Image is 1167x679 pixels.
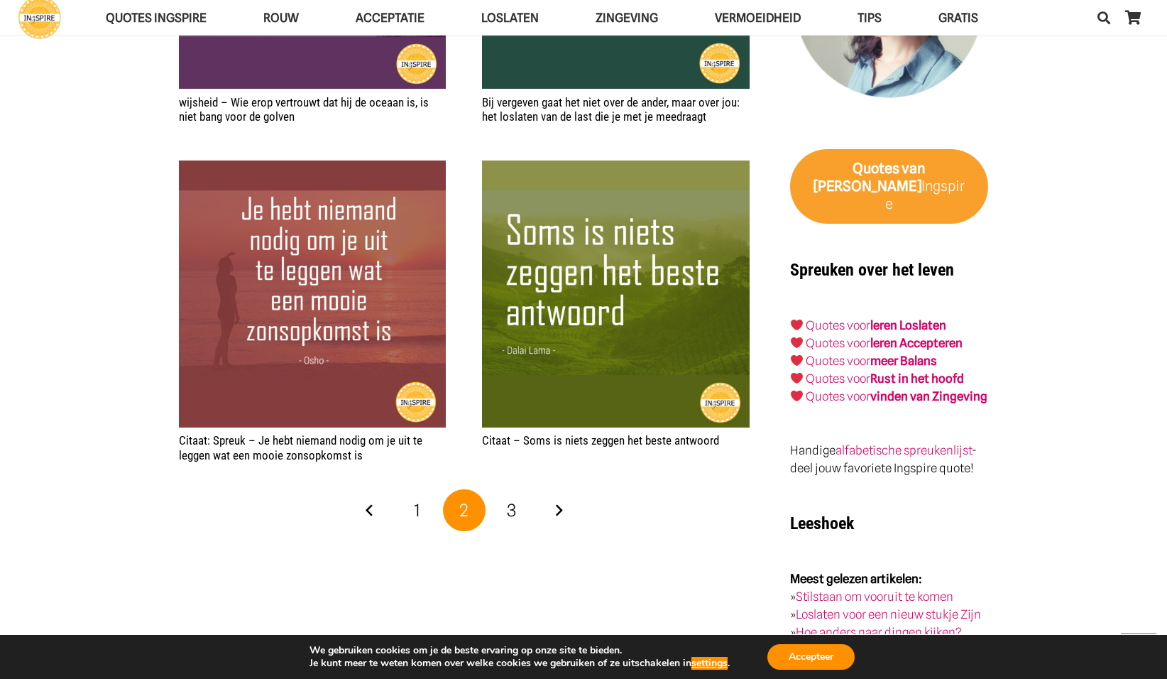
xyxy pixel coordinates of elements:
span: Zingeving [596,11,658,25]
img: Spreuk: Je hebt niemand nodig om je uit te leggen wat een mooie zonsopkomst is - ingspire [179,161,446,428]
img: ❤ [791,372,803,384]
a: Loslaten voor een nieuw stukje Zijn [796,607,981,621]
button: Accepteer [767,644,855,670]
img: ❤ [791,319,803,331]
a: Quotes voorRust in het hoofd [806,371,964,386]
p: » » » [790,570,988,641]
button: settings [691,657,728,670]
a: Pagina 1 [396,489,439,532]
strong: Spreuken over het leven [790,260,954,280]
span: 3 [507,500,516,521]
strong: van [PERSON_NAME] [813,160,926,195]
a: Hoe anders naar dingen kijken? [796,625,962,639]
span: QUOTES INGSPIRE [106,11,207,25]
a: Stilstaan om vooruit te komen [796,590,953,604]
p: Handige - deel jouw favoriete Ingspire quote! [790,442,988,477]
p: Je kunt meer te weten komen over welke cookies we gebruiken of ze uitschakelen in . [309,657,730,670]
a: Terug naar top [1121,633,1156,668]
span: 1 [414,500,420,521]
a: alfabetische spreukenlijst [835,443,972,457]
a: Quotes voor [806,318,870,332]
a: Quotes voor [806,336,870,350]
span: GRATIS [938,11,978,25]
p: We gebruiken cookies om je de beste ervaring op onze site te bieden. [309,644,730,657]
a: leren Loslaten [870,318,946,332]
strong: Rust in het hoofd [870,371,964,386]
span: VERMOEIDHEID [715,11,801,25]
a: Quotes voorvinden van Zingeving [806,389,987,403]
span: 2 [459,500,469,521]
a: Citaat – Soms is niets zeggen het beste antwoord [482,433,719,447]
span: Pagina 2 [443,489,486,532]
a: Citaat: Spreuk – Je hebt niemand nodig om je uit te leggen wat een mooie zonsopkomst is [179,161,446,428]
a: Bij vergeven gaat het niet over de ander, maar over jou: het loslaten van de last die je met je m... [482,95,740,124]
a: Citaat – Soms is niets zeggen het beste antwoord [482,161,749,428]
span: ROUW [263,11,299,25]
strong: Leeshoek [790,514,854,533]
span: Loslaten [481,11,539,25]
strong: meer Balans [870,354,937,368]
a: Quotes van [PERSON_NAME]Ingspire [790,149,988,224]
a: wijsheid – Wie erop vertrouwt dat hij de oceaan is, is niet bang voor de golven [179,95,429,124]
img: ❤ [791,337,803,349]
strong: Meest gelezen artikelen: [790,572,922,586]
a: Quotes voormeer Balans [806,354,937,368]
img: ❤ [791,354,803,366]
span: TIPS [858,11,882,25]
strong: vinden van Zingeving [870,389,987,403]
strong: Quotes [853,160,899,177]
a: Citaat: Spreuk – Je hebt niemand nodig om je uit te leggen wat een mooie zonsopkomst is [179,433,422,462]
a: Pagina 3 [490,489,532,532]
img: ❤ [791,390,803,402]
img: Spreuk: Soms is niets zeggen het beste antwoord [482,161,749,428]
span: Acceptatie [356,11,424,25]
a: leren Accepteren [870,336,963,350]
